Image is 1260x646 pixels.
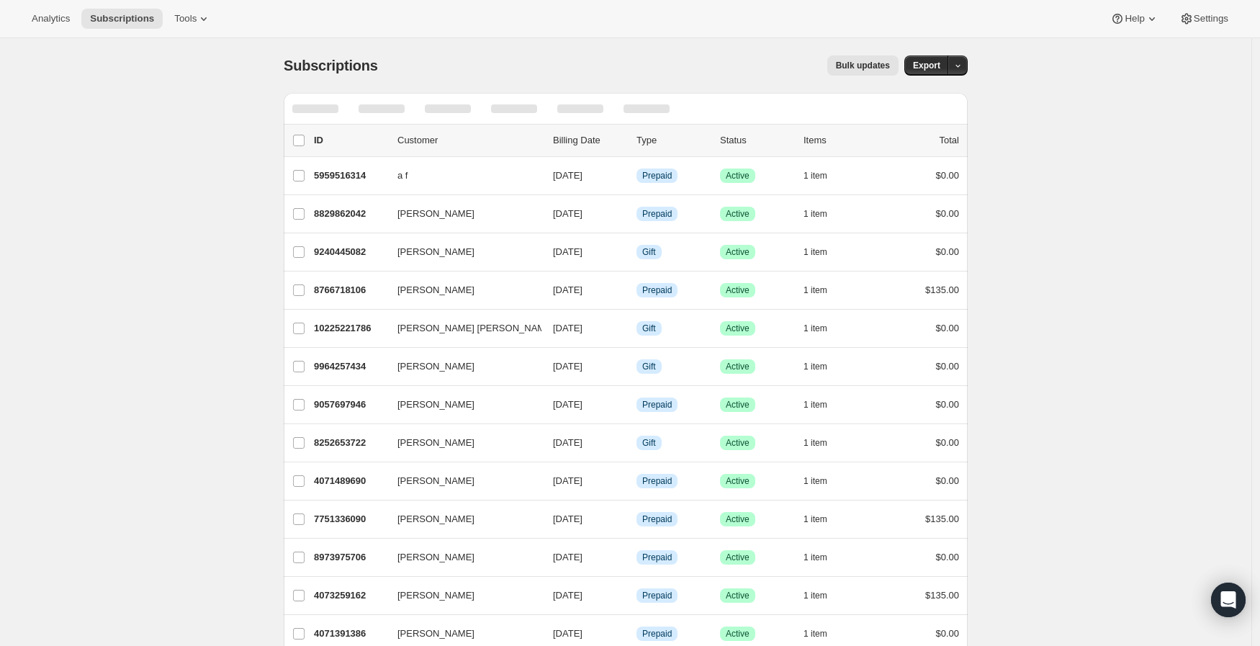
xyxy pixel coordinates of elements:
span: [PERSON_NAME] [397,436,474,450]
span: Gift [642,323,656,334]
span: 1 item [804,399,827,411]
span: Prepaid [642,513,672,525]
span: [DATE] [553,399,582,410]
span: [DATE] [553,323,582,333]
div: 9964257434[PERSON_NAME][DATE]InfoGiftSuccessActive1 item$0.00 [314,356,959,377]
span: [DATE] [553,208,582,219]
div: 8829862042[PERSON_NAME][DATE]InfoPrepaidSuccessActive1 item$0.00 [314,204,959,224]
span: Subscriptions [284,58,378,73]
div: 4071391386[PERSON_NAME][DATE]InfoPrepaidSuccessActive1 item$0.00 [314,624,959,644]
span: [DATE] [553,437,582,448]
div: 10225221786[PERSON_NAME] [PERSON_NAME][DATE]InfoGiftSuccessActive1 item$0.00 [314,318,959,338]
button: Analytics [23,9,78,29]
div: 4071489690[PERSON_NAME][DATE]InfoPrepaidSuccessActive1 item$0.00 [314,471,959,491]
button: 1 item [804,166,843,186]
button: [PERSON_NAME] [389,431,533,454]
p: 4073259162 [314,588,386,603]
span: $0.00 [935,361,959,372]
span: [PERSON_NAME] [397,474,474,488]
span: [PERSON_NAME] [PERSON_NAME] [397,321,554,336]
span: $135.00 [925,284,959,295]
span: Prepaid [642,170,672,181]
button: Tools [166,9,220,29]
span: $0.00 [935,208,959,219]
span: [PERSON_NAME] [397,283,474,297]
button: [PERSON_NAME] [389,584,533,607]
div: 8252653722[PERSON_NAME][DATE]InfoGiftSuccessActive1 item$0.00 [314,433,959,453]
span: Active [726,590,750,601]
span: [PERSON_NAME] [397,550,474,565]
span: [PERSON_NAME] [397,245,474,259]
span: Active [726,361,750,372]
span: Gift [642,361,656,372]
span: Prepaid [642,284,672,296]
button: [PERSON_NAME] [389,202,533,225]
button: Settings [1171,9,1237,29]
span: [DATE] [553,552,582,562]
div: Open Intercom Messenger [1211,583,1246,617]
span: Active [726,284,750,296]
button: 1 item [804,356,843,377]
span: Active [726,246,750,258]
span: [PERSON_NAME] [397,207,474,221]
span: [DATE] [553,361,582,372]
span: 1 item [804,170,827,181]
span: [DATE] [553,628,582,639]
button: [PERSON_NAME] [389,622,533,645]
div: 9057697946[PERSON_NAME][DATE]InfoPrepaidSuccessActive1 item$0.00 [314,395,959,415]
p: 4071391386 [314,627,386,641]
span: [DATE] [553,513,582,524]
button: Export [904,55,949,76]
p: 8829862042 [314,207,386,221]
p: Customer [397,133,541,148]
span: [PERSON_NAME] [397,627,474,641]
span: Active [726,628,750,640]
button: 1 item [804,624,843,644]
span: [DATE] [553,590,582,601]
p: 8766718106 [314,283,386,297]
p: 7751336090 [314,512,386,526]
button: [PERSON_NAME] [389,470,533,493]
span: 1 item [804,437,827,449]
div: 5959516314a f[DATE]InfoPrepaidSuccessActive1 item$0.00 [314,166,959,186]
div: 4073259162[PERSON_NAME][DATE]InfoPrepaidSuccessActive1 item$135.00 [314,586,959,606]
span: [DATE] [553,170,582,181]
span: Active [726,552,750,563]
div: Type [636,133,708,148]
span: [PERSON_NAME] [397,398,474,412]
span: $0.00 [935,552,959,562]
span: Active [726,323,750,334]
span: Gift [642,246,656,258]
button: 1 item [804,395,843,415]
span: Analytics [32,13,70,24]
span: $135.00 [925,590,959,601]
p: 9057697946 [314,398,386,412]
span: 1 item [804,475,827,487]
span: 1 item [804,246,827,258]
button: [PERSON_NAME] [389,546,533,569]
span: 1 item [804,323,827,334]
span: $0.00 [935,323,959,333]
span: Active [726,437,750,449]
button: [PERSON_NAME] [389,508,533,531]
span: Active [726,475,750,487]
div: 8973975706[PERSON_NAME][DATE]InfoPrepaidSuccessActive1 item$0.00 [314,547,959,568]
span: $0.00 [935,246,959,257]
button: 1 item [804,433,843,453]
div: 7751336090[PERSON_NAME][DATE]InfoPrepaidSuccessActive1 item$135.00 [314,509,959,529]
span: Subscriptions [90,13,154,24]
button: 1 item [804,318,843,338]
span: Settings [1194,13,1228,24]
span: $135.00 [925,513,959,524]
p: 9240445082 [314,245,386,259]
p: 8973975706 [314,550,386,565]
span: 1 item [804,590,827,601]
span: [DATE] [553,246,582,257]
p: ID [314,133,386,148]
button: 1 item [804,242,843,262]
div: 9240445082[PERSON_NAME][DATE]InfoGiftSuccessActive1 item$0.00 [314,242,959,262]
span: Active [726,170,750,181]
div: 8766718106[PERSON_NAME][DATE]InfoPrepaidSuccessActive1 item$135.00 [314,280,959,300]
span: [PERSON_NAME] [397,588,474,603]
span: [PERSON_NAME] [397,359,474,374]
